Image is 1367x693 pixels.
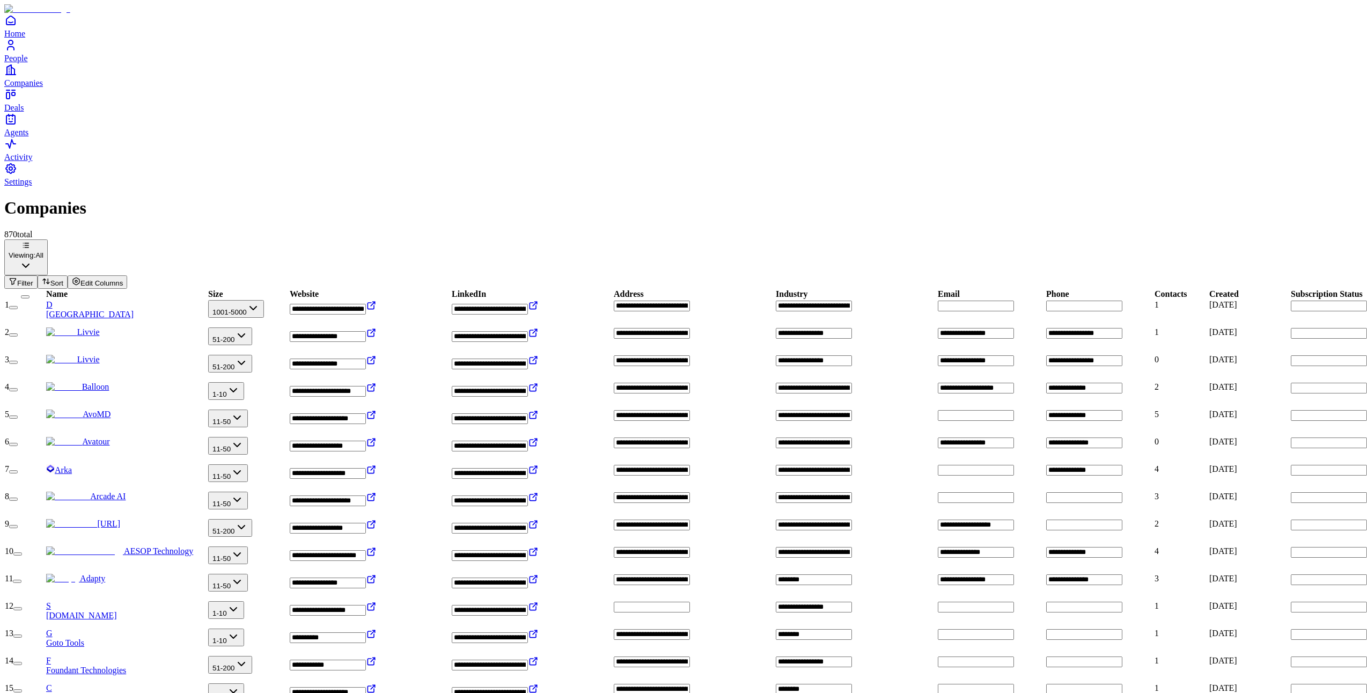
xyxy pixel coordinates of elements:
[80,574,105,583] span: Adapty
[1209,601,1237,610] span: [DATE]
[46,666,126,675] span: Foundant Technologies
[46,300,207,310] div: D
[4,137,1363,162] a: Activity
[46,546,207,556] a: AESOP TechnologyAESOP Technology
[46,638,84,647] span: Goto Tools
[1209,300,1237,309] span: [DATE]
[1291,289,1363,299] div: Subscription Status
[1155,546,1159,556] span: 4
[46,355,207,364] a: LivvieLivvie
[1155,355,1159,364] span: 0
[5,492,9,501] span: 8
[46,327,207,337] a: LivvieLivvie
[5,382,9,391] span: 4
[4,29,25,38] span: Home
[46,601,207,611] div: S
[1209,656,1237,665] span: [DATE]
[4,4,70,14] img: Item Brain Logo
[5,410,9,419] span: 5
[1046,289,1069,299] div: Phone
[4,177,32,186] span: Settings
[1155,574,1159,583] span: 3
[46,629,207,648] a: GGoto Tools
[46,601,207,621] a: S[DOMAIN_NAME]
[46,382,207,392] a: BalloonBalloon
[1209,519,1237,528] span: [DATE]
[9,251,43,259] div: Viewing:
[4,103,24,112] span: Deals
[55,465,72,475] span: Arka
[4,63,1363,87] a: Companies
[1209,355,1237,364] span: [DATE]
[1155,300,1159,309] span: 1
[68,275,127,289] button: Edit Columns
[4,54,28,63] span: People
[46,289,68,299] div: Name
[1155,437,1159,446] span: 0
[17,279,33,287] span: Filter
[4,128,28,137] span: Agents
[46,310,134,319] span: [GEOGRAPHIC_DATA]
[46,464,207,475] a: ArkaArka
[4,113,1363,137] a: Agents
[46,574,207,583] a: AdaptyAdapty
[1155,382,1159,391] span: 2
[46,355,77,364] img: Livvie
[46,656,207,675] a: FFoundant Technologies
[80,279,123,287] span: Edit Columns
[5,327,9,337] span: 2
[4,198,1363,218] h1: Companies
[38,275,68,289] button: Sort
[1155,656,1159,665] span: 1
[46,492,90,501] img: Arcade AI
[46,437,207,447] a: AvatourAvatour
[938,289,960,299] div: Email
[1155,410,1159,419] span: 5
[5,574,13,583] span: 11
[1155,601,1159,610] span: 1
[1209,683,1237,692] span: [DATE]
[1209,382,1237,391] span: [DATE]
[614,289,644,299] div: Address
[98,519,121,528] span: [URL]
[5,629,13,638] span: 13
[46,410,207,419] a: AvoMDAvoMD
[1155,289,1187,299] div: Contacts
[208,289,223,299] div: Size
[77,327,100,337] span: Livvie
[46,437,82,447] img: Avatour
[1209,546,1237,556] span: [DATE]
[1209,327,1237,337] span: [DATE]
[776,289,808,299] div: Industry
[1209,410,1237,419] span: [DATE]
[5,437,9,446] span: 6
[1209,289,1239,299] div: Created
[1155,519,1159,528] span: 2
[5,300,9,309] span: 1
[46,327,77,337] img: Livvie
[452,289,486,299] div: LinkedIn
[46,611,117,620] span: [DOMAIN_NAME]
[77,355,100,364] span: Livvie
[1155,464,1159,473] span: 4
[46,629,207,638] div: G
[290,289,319,299] div: Website
[46,382,82,392] img: Balloon
[1155,327,1159,337] span: 1
[5,656,13,665] span: 14
[82,437,109,446] span: Avatour
[4,39,1363,63] a: People
[5,464,9,473] span: 7
[5,683,13,692] span: 15
[1209,437,1237,446] span: [DATE]
[90,492,126,501] span: Arcade AI
[5,601,13,610] span: 12
[46,574,80,583] img: Adapty
[46,656,207,666] div: F
[1209,464,1237,473] span: [DATE]
[1155,629,1159,638] span: 1
[46,519,207,529] a: Harmonic.ai[URL]
[5,546,13,556] span: 10
[4,230,1363,239] div: 870 total
[4,78,43,87] span: Companies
